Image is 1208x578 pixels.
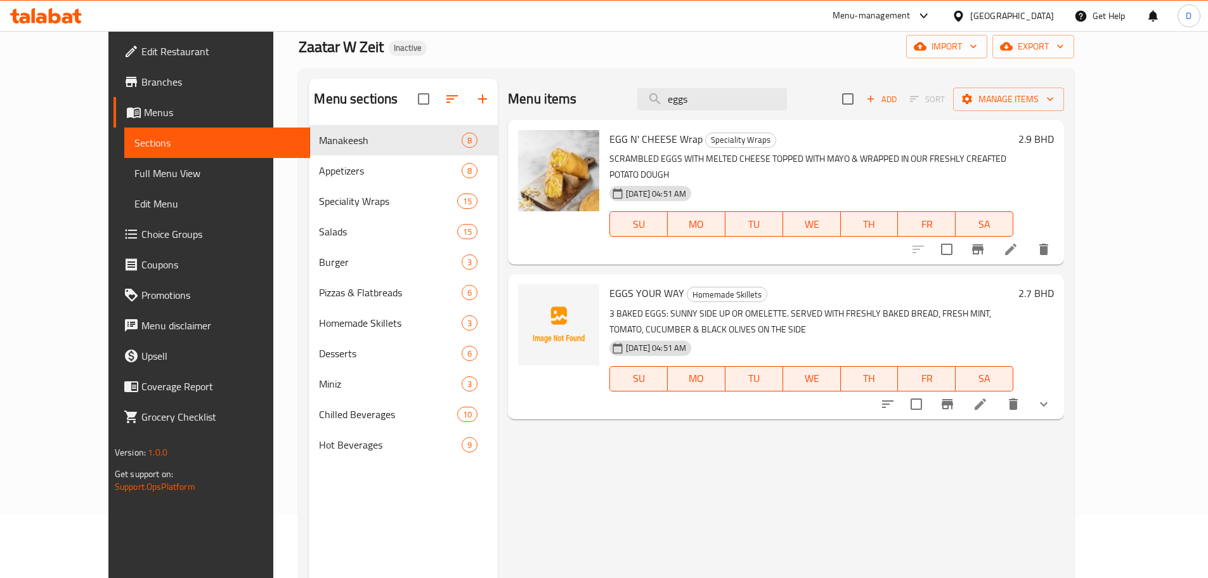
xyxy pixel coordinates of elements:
h2: Menu sections [314,89,398,108]
div: items [457,407,477,422]
a: Edit menu item [973,397,988,412]
span: Manage items [963,91,1054,107]
span: EGG N' CHEESE Wrap [609,129,703,148]
button: Add [861,89,902,109]
span: 9 [462,439,477,451]
span: Desserts [319,346,462,361]
input: search [637,88,787,110]
button: Branch-specific-item [963,234,993,265]
button: WE [783,366,841,391]
span: [DATE] 04:51 AM [621,188,691,200]
span: export [1003,39,1064,55]
span: Salads [319,224,457,239]
img: EGGS YOUR WAY [518,284,599,365]
span: Coverage Report [141,379,300,394]
button: TH [841,211,899,237]
button: FR [898,366,956,391]
div: Miniz3 [309,369,498,399]
button: delete [1029,234,1059,265]
a: Coverage Report [114,371,310,402]
h2: Menu items [508,89,577,108]
button: FR [898,211,956,237]
button: import [906,35,987,58]
div: Miniz [319,376,462,391]
span: SA [961,215,1008,233]
button: WE [783,211,841,237]
span: Inactive [389,43,427,53]
span: Coupons [141,257,300,272]
button: MO [668,211,725,237]
span: WE [788,215,836,233]
span: Speciality Wraps [706,133,776,147]
a: Menus [114,97,310,128]
div: Menu-management [833,8,911,23]
a: Grocery Checklist [114,402,310,432]
span: [DATE] 04:51 AM [621,342,691,354]
span: 10 [458,409,477,421]
span: 15 [458,195,477,207]
span: Select to update [933,236,960,263]
button: delete [998,389,1029,419]
div: Chilled Beverages [319,407,457,422]
button: MO [668,366,725,391]
span: Full Menu View [134,166,300,181]
span: TH [846,369,893,388]
button: TU [725,366,783,391]
button: SA [956,366,1013,391]
span: Burger [319,254,462,270]
span: Upsell [141,348,300,364]
span: 8 [462,135,477,147]
span: 3 [462,378,477,390]
nav: Menu sections [309,120,498,465]
span: WE [788,369,836,388]
div: Speciality Wraps15 [309,186,498,216]
div: Homemade Skillets [687,287,767,302]
a: Full Menu View [124,158,310,188]
button: Manage items [953,88,1064,111]
div: Homemade Skillets [319,315,462,331]
div: Hot Beverages9 [309,430,498,460]
span: SA [961,369,1008,388]
span: Select section first [902,89,953,109]
div: items [462,315,477,331]
span: 8 [462,165,477,177]
div: Homemade Skillets3 [309,308,498,338]
span: FR [903,369,951,388]
div: items [462,346,477,361]
span: EGGS YOUR WAY [609,284,684,303]
span: Zaatar W Zeit [299,32,384,61]
span: Promotions [141,287,300,303]
span: 6 [462,287,477,299]
span: 3 [462,317,477,329]
span: Choice Groups [141,227,300,242]
span: Version: [115,444,146,461]
span: MO [673,369,720,388]
span: TU [731,215,778,233]
span: Select to update [903,391,930,417]
button: TH [841,366,899,391]
span: TH [846,215,893,233]
button: SU [609,211,668,237]
button: sort-choices [873,389,903,419]
div: items [457,224,477,239]
button: SA [956,211,1013,237]
a: Choice Groups [114,219,310,249]
span: Pizzas & Flatbreads [319,285,462,300]
span: Manakeesh [319,133,462,148]
a: Upsell [114,341,310,371]
span: Grocery Checklist [141,409,300,424]
a: Support.OpsPlatform [115,478,195,495]
span: Speciality Wraps [319,194,457,209]
div: Salads15 [309,216,498,247]
span: TU [731,369,778,388]
div: Appetizers8 [309,155,498,186]
div: [GEOGRAPHIC_DATA] [970,9,1054,23]
img: EGG N' CHEESE Wrap [518,130,599,211]
button: Branch-specific-item [932,389,963,419]
span: Branches [141,74,300,89]
div: Chilled Beverages10 [309,399,498,430]
span: import [916,39,977,55]
span: D [1186,9,1192,23]
a: Edit Menu [124,188,310,219]
span: 15 [458,226,477,238]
